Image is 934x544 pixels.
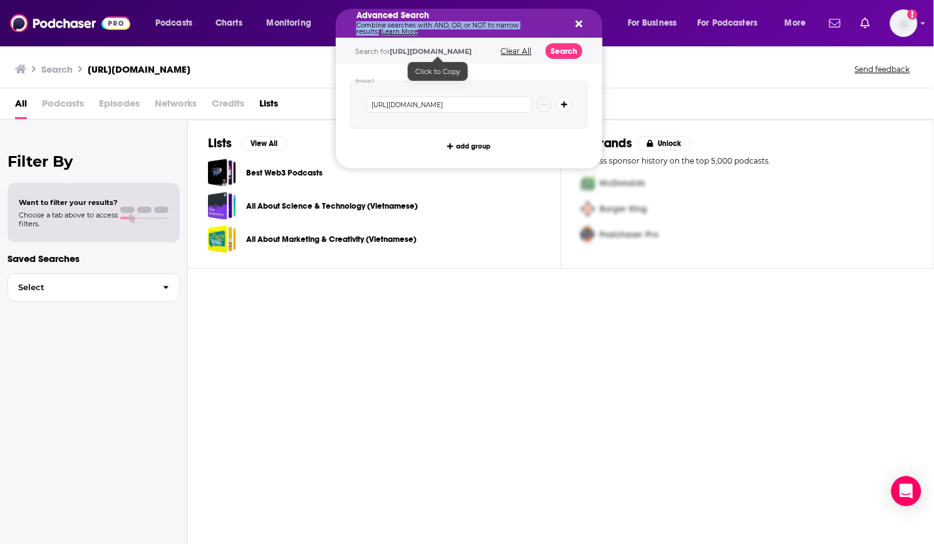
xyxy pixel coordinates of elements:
span: Podcasts [42,93,84,119]
a: All About Science & Technology (Vietnamese) [208,192,236,220]
span: Episodes [99,93,140,119]
a: Show notifications dropdown [824,13,846,34]
button: Select [8,273,180,301]
span: Credits [212,93,244,119]
h3: [URL][DOMAIN_NAME] [88,63,190,75]
input: Type a keyword or phrase... [366,97,532,113]
img: First Pro Logo [576,170,600,196]
span: Logged in as WorldWide452 [890,9,918,37]
span: Monitoring [267,14,311,32]
span: Search for [356,47,472,56]
button: Show profile menu [890,9,918,37]
svg: Add a profile image [908,9,918,19]
span: Podchaser Pro [600,229,659,240]
span: [URL][DOMAIN_NAME] [390,47,472,56]
a: All About Marketing & Creativity (Vietnamese) [208,225,236,253]
button: Clear All [497,47,536,56]
a: Learn More [381,28,418,36]
img: Second Pro Logo [576,196,600,222]
button: Send feedback [851,64,914,75]
h2: Filter By [8,152,180,170]
a: Lists [259,93,278,119]
h2: Brands [581,135,633,151]
a: Best Web3 Podcasts [246,166,323,180]
a: Charts [207,13,250,33]
a: Show notifications dropdown [856,13,875,34]
button: open menu [258,13,328,33]
img: User Profile [890,9,918,37]
div: Open Intercom Messenger [891,476,921,506]
span: McDonalds [600,178,646,189]
span: Networks [155,93,197,119]
img: Third Pro Logo [576,222,600,248]
a: All About Science & Technology (Vietnamese) [246,199,418,213]
h2: Lists [208,135,232,151]
p: Access sponsor history on the top 5,000 podcasts. [581,156,914,165]
a: All [15,93,27,119]
button: add group [444,139,494,154]
span: More [785,14,806,32]
button: Unlock [638,136,691,151]
h3: Search [41,63,73,75]
h4: Group 1 [356,78,375,84]
div: Click to Copy [408,62,468,81]
span: For Business [628,14,677,32]
button: open menu [619,13,693,33]
a: All About Marketing & Creativity (Vietnamese) [246,233,417,246]
button: open menu [776,13,822,33]
button: open menu [147,13,209,33]
span: Burger King [600,204,648,214]
a: Best Web3 Podcasts [208,159,236,187]
div: Search podcasts, credits, & more... [348,9,615,38]
span: Charts [215,14,242,32]
span: Podcasts [155,14,192,32]
button: Search [546,43,583,59]
a: ListsView All [208,135,287,151]
span: add group [456,143,490,150]
span: Select [8,283,153,291]
span: Choose a tab above to access filters. [19,211,118,228]
button: open menu [690,13,776,33]
h5: Advanced Search [356,11,562,20]
span: For Podcasters [698,14,758,32]
p: Combine searches with AND, OR, or NOT to narrow results. [356,23,562,35]
span: Want to filter your results? [19,198,118,207]
button: View All [242,136,287,151]
p: Saved Searches [8,253,180,264]
img: Podchaser - Follow, Share and Rate Podcasts [10,11,130,35]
